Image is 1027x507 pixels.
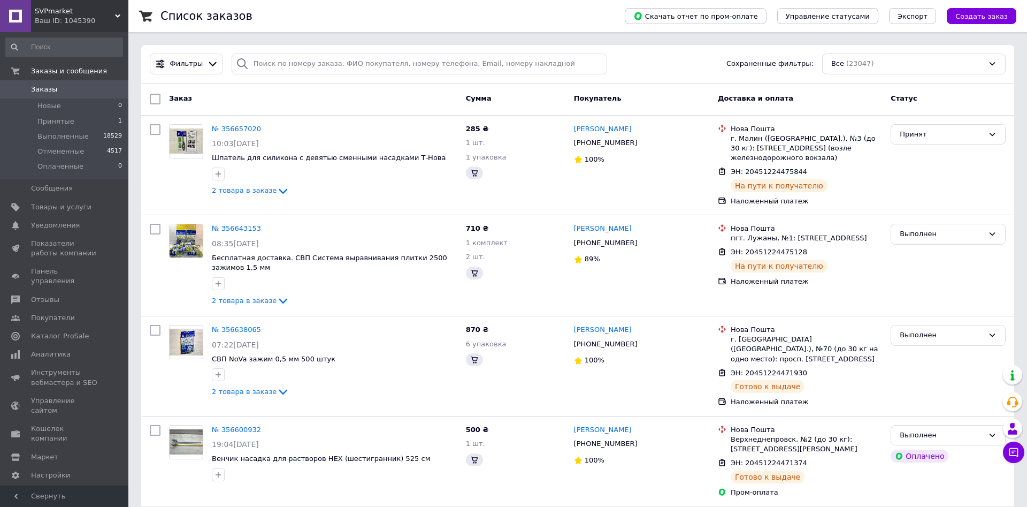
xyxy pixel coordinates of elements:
div: пгт. Лужаны, №1: [STREET_ADDRESS] [731,233,882,243]
button: Управление статусами [777,8,878,24]
span: Принятые [37,117,74,126]
span: Статус [891,94,917,102]
div: Наложенный платеж [731,277,882,286]
span: 0 [118,101,122,111]
a: № 356643153 [212,224,261,232]
div: Выполнен [900,229,984,240]
div: г. [GEOGRAPHIC_DATA] ([GEOGRAPHIC_DATA].), №70 (до 30 кг на одно место): просп. [STREET_ADDRESS] [731,335,882,364]
img: Фото товару [170,429,203,455]
span: (23047) [846,59,874,67]
input: Поиск по номеру заказа, ФИО покупателя, номеру телефона, Email, номеру накладной [232,54,607,74]
span: Экспорт [898,12,928,20]
div: Готово к выдаче [731,471,804,483]
span: Заказы [31,85,57,94]
span: 2 товара в заказе [212,297,277,305]
span: Сохраненные фильтры: [726,59,814,69]
a: Шпатель для силикона с девятью сменными насадками Т-Нова [212,154,446,162]
a: 2 товара в заказе [212,186,289,194]
span: Отзывы [31,295,59,305]
span: СВП NoVa зажим 0,5 мм 500 штук [212,355,335,363]
span: 1 [118,117,122,126]
div: Выполнен [900,330,984,341]
span: 19:04[DATE] [212,440,259,449]
span: [PHONE_NUMBER] [574,239,638,247]
div: г. Малин ([GEOGRAPHIC_DATA].), №3 (до 30 кг): [STREET_ADDRESS] (возле железнодорожного вокзала) [731,134,882,163]
a: № 356638065 [212,326,261,334]
img: Фото товару [170,224,203,258]
span: 1 шт. [466,139,485,147]
div: Пром-оплата [731,488,882,497]
span: 2 шт. [466,253,485,261]
span: SVPmarket [35,6,115,16]
div: На пути к получателю [731,260,827,273]
span: 4517 [107,147,122,156]
span: Покупатель [574,94,622,102]
span: 100% [585,456,604,464]
a: № 356600932 [212,426,261,434]
span: Сумма [466,94,492,102]
a: [PERSON_NAME] [574,224,632,234]
span: [PHONE_NUMBER] [574,340,638,348]
span: Выполненные [37,132,89,141]
div: Нова Пошта [731,124,882,134]
span: 89% [585,255,600,263]
span: 2 товара в заказе [212,388,277,396]
span: ЭН: 20451224475128 [731,248,807,256]
span: 500 ₴ [466,426,489,434]
span: Создать заказ [955,12,1008,20]
span: ЭН: 20451224471374 [731,459,807,467]
a: Бесплатная доставка. СВП Система выравнивания плитки 2500 зажимов 1,5 мм [212,254,447,272]
span: Уведомления [31,221,80,230]
div: Нова Пошта [731,425,882,435]
img: Фото товару [170,128,203,154]
span: Кошелек компании [31,424,99,443]
a: [PERSON_NAME] [574,425,632,435]
span: 18529 [103,132,122,141]
a: [PERSON_NAME] [574,325,632,335]
span: Новые [37,101,61,111]
span: Фильтры [170,59,203,69]
div: Наложенный платеж [731,196,882,206]
span: Панель управления [31,267,99,286]
h1: Список заказов [160,10,252,22]
span: Аналитика [31,350,71,359]
span: Маркет [31,452,58,462]
span: 870 ₴ [466,326,489,334]
div: Нова Пошта [731,224,882,233]
span: 2 товара в заказе [212,187,277,195]
span: Настройки [31,471,70,480]
span: ЭН: 20451224471930 [731,369,807,377]
span: 100% [585,356,604,364]
span: Показатели работы компании [31,239,99,258]
span: Скачать отчет по пром-оплате [633,11,758,21]
span: 100% [585,155,604,163]
img: Фото товару [170,329,203,355]
span: 1 шт. [466,440,485,448]
span: 1 упаковка [466,153,507,161]
a: Создать заказ [936,12,1016,20]
span: Все [831,59,844,69]
span: 10:03[DATE] [212,139,259,148]
div: Нова Пошта [731,325,882,335]
span: Доставка и оплата [718,94,793,102]
span: Заказы и сообщения [31,66,107,76]
span: Сообщения [31,184,73,193]
button: Создать заказ [947,8,1016,24]
span: [PHONE_NUMBER] [574,440,638,448]
a: Фото товару [169,224,203,258]
span: 1 комплект [466,239,508,247]
span: ЭН: 20451224475844 [731,168,807,176]
span: Заказ [169,94,192,102]
span: 08:35[DATE] [212,239,259,248]
div: Оплачено [891,450,948,463]
input: Поиск [5,37,123,57]
a: 2 товара в заказе [212,388,289,396]
span: 0 [118,162,122,171]
span: Управление статусами [786,12,870,20]
span: Инструменты вебмастера и SEO [31,368,99,387]
div: Ваш ID: 1045390 [35,16,128,26]
span: Покупатели [31,313,75,323]
div: На пути к получателю [731,179,827,192]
